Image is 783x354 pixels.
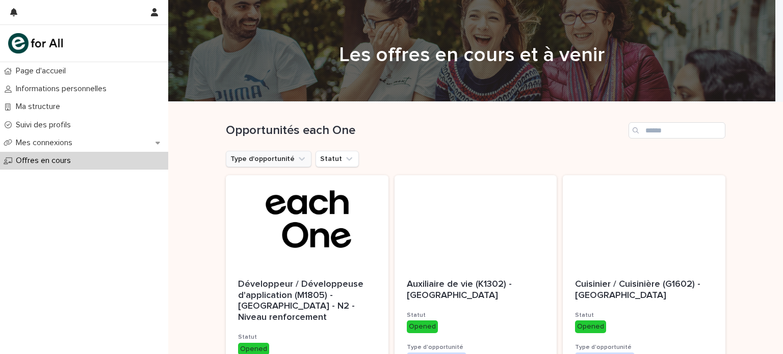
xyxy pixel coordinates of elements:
[12,156,79,166] p: Offres en cours
[12,102,68,112] p: Ma structure
[222,43,721,67] h1: Les offres en cours et à venir
[575,279,713,301] p: Cuisinier / Cuisinière (G1602) - [GEOGRAPHIC_DATA]
[226,151,311,167] button: Type d'opportunité
[407,311,545,319] h3: Statut
[238,279,376,323] p: Développeur / Développeuse d'application (M1805) - [GEOGRAPHIC_DATA] - N2 - Niveau renforcement
[316,151,359,167] button: Statut
[226,123,624,138] h1: Opportunités each One
[12,120,79,130] p: Suivi des profils
[407,279,545,301] p: Auxiliaire de vie (K1302) - [GEOGRAPHIC_DATA]
[629,122,725,139] input: Search
[12,66,74,76] p: Page d'accueil
[8,33,63,53] img: mHINNnv7SNCQZijbaqql
[407,320,438,333] div: Opened
[407,343,545,351] h3: Type d'opportunité
[12,138,81,148] p: Mes connexions
[575,343,713,351] h3: Type d'opportunité
[575,311,713,319] h3: Statut
[238,333,376,341] h3: Statut
[12,84,115,94] p: Informations personnelles
[575,320,606,333] div: Opened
